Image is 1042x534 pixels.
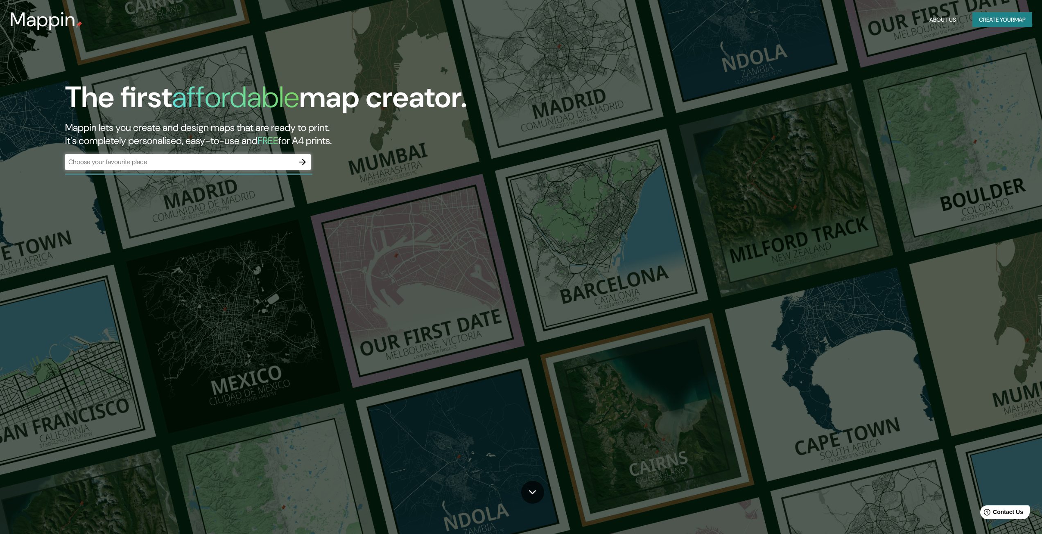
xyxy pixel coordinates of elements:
[10,8,76,31] h3: Mappin
[969,502,1033,525] iframe: Help widget launcher
[172,78,299,116] h1: affordable
[258,134,278,147] h5: FREE
[76,21,82,28] img: mappin-pin
[926,12,959,27] button: About Us
[65,157,294,167] input: Choose your favourite place
[65,121,586,147] h2: Mappin lets you create and design maps that are ready to print. It's completely personalised, eas...
[972,12,1032,27] button: Create yourmap
[65,80,467,121] h1: The first map creator.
